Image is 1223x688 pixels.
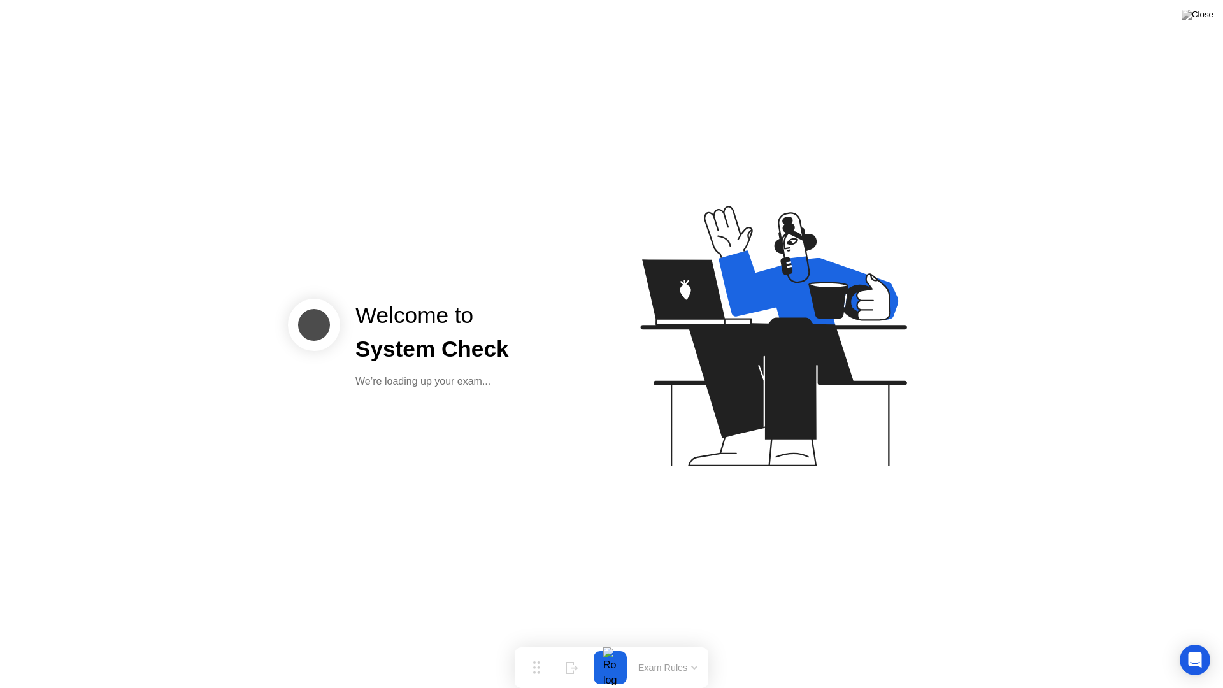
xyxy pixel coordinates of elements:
[355,333,509,366] div: System Check
[1182,10,1213,20] img: Close
[355,299,509,333] div: Welcome to
[1180,645,1210,675] div: Open Intercom Messenger
[355,374,509,389] div: We’re loading up your exam...
[634,662,702,673] button: Exam Rules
